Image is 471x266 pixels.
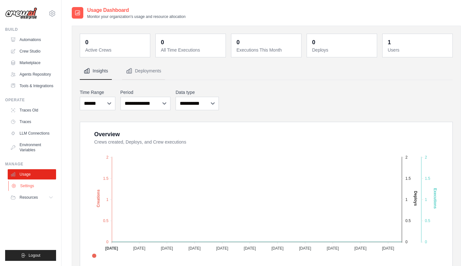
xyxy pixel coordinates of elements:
[105,246,118,251] tspan: [DATE]
[176,89,219,96] label: Data type
[188,246,201,251] tspan: [DATE]
[94,139,445,145] dt: Crews created, Deploys, and Crew executions
[8,69,56,79] a: Agents Repository
[388,47,449,53] dt: Users
[8,117,56,127] a: Traces
[80,62,112,80] button: Insights
[106,155,109,160] tspan: 2
[20,195,38,200] span: Resources
[327,246,339,251] tspan: [DATE]
[236,38,240,47] div: 0
[8,140,56,155] a: Environment Variables
[413,191,418,206] text: Deploys
[8,58,56,68] a: Marketplace
[299,246,311,251] tspan: [DATE]
[8,181,57,191] a: Settings
[8,169,56,179] a: Usage
[244,246,256,251] tspan: [DATE]
[8,35,56,45] a: Automations
[425,240,427,244] tspan: 0
[103,176,109,181] tspan: 1.5
[425,155,427,160] tspan: 2
[5,250,56,261] button: Logout
[161,47,222,53] dt: All Time Executions
[80,62,453,80] nav: Tabs
[433,188,437,209] text: Executions
[5,7,37,20] img: Logo
[405,197,408,202] tspan: 1
[312,47,373,53] dt: Deploys
[382,246,394,251] tspan: [DATE]
[425,219,430,223] tspan: 0.5
[216,246,228,251] tspan: [DATE]
[85,47,146,53] dt: Active Crews
[120,89,171,96] label: Period
[161,38,164,47] div: 0
[425,176,430,181] tspan: 1.5
[405,240,408,244] tspan: 0
[106,240,109,244] tspan: 0
[80,89,115,96] label: Time Range
[29,253,40,258] span: Logout
[106,197,109,202] tspan: 1
[8,81,56,91] a: Tools & Integrations
[312,38,315,47] div: 0
[388,38,391,47] div: 1
[94,130,120,139] div: Overview
[5,97,56,103] div: Operate
[8,46,56,56] a: Crew Studio
[425,197,427,202] tspan: 1
[5,162,56,167] div: Manage
[96,189,101,207] text: Creations
[133,246,145,251] tspan: [DATE]
[103,219,109,223] tspan: 0.5
[8,128,56,138] a: LLM Connections
[405,176,411,181] tspan: 1.5
[354,246,367,251] tspan: [DATE]
[5,27,56,32] div: Build
[161,246,173,251] tspan: [DATE]
[236,47,297,53] dt: Executions This Month
[8,192,56,203] button: Resources
[8,105,56,115] a: Traces Old
[85,38,88,47] div: 0
[87,6,186,14] h2: Usage Dashboard
[271,246,284,251] tspan: [DATE]
[405,219,411,223] tspan: 0.5
[87,14,186,19] p: Monitor your organization's usage and resource allocation
[405,155,408,160] tspan: 2
[122,62,165,80] button: Deployments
